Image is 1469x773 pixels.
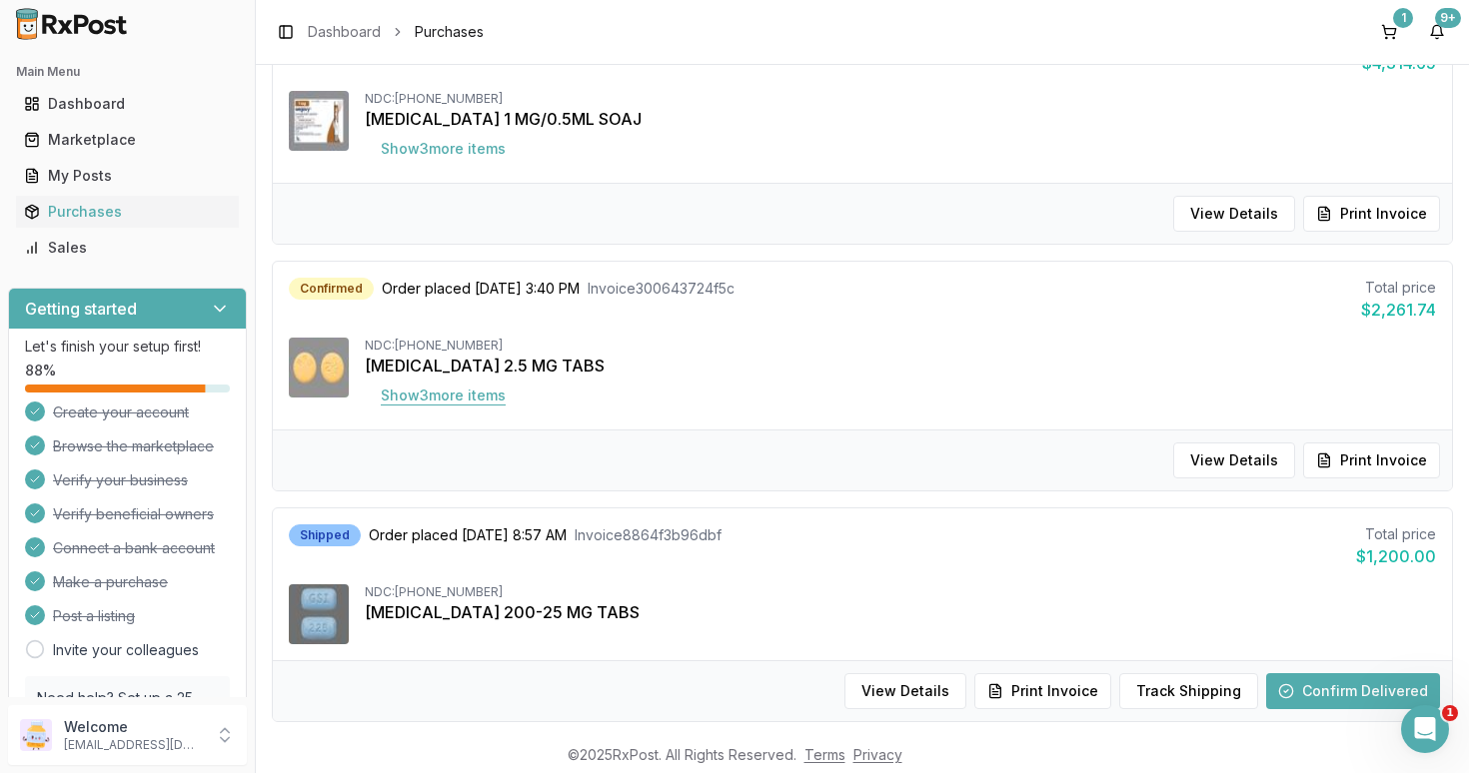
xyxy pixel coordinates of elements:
[16,194,239,230] a: Purchases
[1373,16,1405,48] button: 1
[974,673,1111,709] button: Print Invoice
[1356,544,1436,568] div: $1,200.00
[365,91,1436,107] div: NDC: [PHONE_NUMBER]
[16,122,239,158] a: Marketplace
[365,354,1436,378] div: [MEDICAL_DATA] 2.5 MG TABS
[1421,16,1453,48] button: 9+
[1361,278,1436,298] div: Total price
[1173,442,1295,478] button: View Details
[365,131,522,167] button: Show3more items
[415,22,484,42] span: Purchases
[16,230,239,266] a: Sales
[1435,8,1461,28] div: 9+
[289,584,349,644] img: Descovy 200-25 MG TABS
[53,606,135,626] span: Post a listing
[308,22,484,42] nav: breadcrumb
[1356,524,1436,544] div: Total price
[37,688,218,748] p: Need help? Set up a 25 minute call with our team to set up.
[8,232,247,264] button: Sales
[16,86,239,122] a: Dashboard
[24,238,231,258] div: Sales
[1266,673,1440,709] button: Confirm Delivered
[369,525,567,545] span: Order placed [DATE] 8:57 AM
[1303,442,1440,478] button: Print Invoice
[844,673,966,709] button: View Details
[289,524,361,546] div: Shipped
[1393,8,1413,28] div: 1
[53,640,199,660] a: Invite your colleagues
[24,202,231,222] div: Purchases
[1303,196,1440,232] button: Print Invoice
[53,572,168,592] span: Make a purchase
[365,584,1436,600] div: NDC: [PHONE_NUMBER]
[20,719,52,751] img: User avatar
[24,94,231,114] div: Dashboard
[365,600,1436,624] div: [MEDICAL_DATA] 200-25 MG TABS
[575,525,722,545] span: Invoice 8864f3b96dbf
[25,297,137,321] h3: Getting started
[8,160,247,192] button: My Posts
[24,130,231,150] div: Marketplace
[8,8,136,40] img: RxPost Logo
[8,88,247,120] button: Dashboard
[16,158,239,194] a: My Posts
[64,737,203,753] p: [EMAIL_ADDRESS][DOMAIN_NAME]
[365,338,1436,354] div: NDC: [PHONE_NUMBER]
[1173,196,1295,232] button: View Details
[289,91,349,151] img: Wegovy 1 MG/0.5ML SOAJ
[53,436,214,456] span: Browse the marketplace
[24,166,231,186] div: My Posts
[1361,298,1436,322] div: $2,261.74
[365,107,1436,131] div: [MEDICAL_DATA] 1 MG/0.5ML SOAJ
[64,717,203,737] p: Welcome
[1119,673,1258,709] button: Track Shipping
[16,64,239,80] h2: Main Menu
[8,196,247,228] button: Purchases
[853,746,902,763] a: Privacy
[53,538,215,558] span: Connect a bank account
[308,22,381,42] a: Dashboard
[289,278,374,300] div: Confirmed
[53,402,189,422] span: Create your account
[1401,705,1449,753] iframe: Intercom live chat
[25,361,56,381] span: 88 %
[8,124,247,156] button: Marketplace
[1442,705,1458,721] span: 1
[365,378,522,413] button: Show3more items
[804,746,845,763] a: Terms
[53,504,214,524] span: Verify beneficial owners
[588,279,734,299] span: Invoice 300643724f5c
[289,338,349,397] img: Eliquis 2.5 MG TABS
[25,337,230,357] p: Let's finish your setup first!
[53,470,188,490] span: Verify your business
[382,279,580,299] span: Order placed [DATE] 3:40 PM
